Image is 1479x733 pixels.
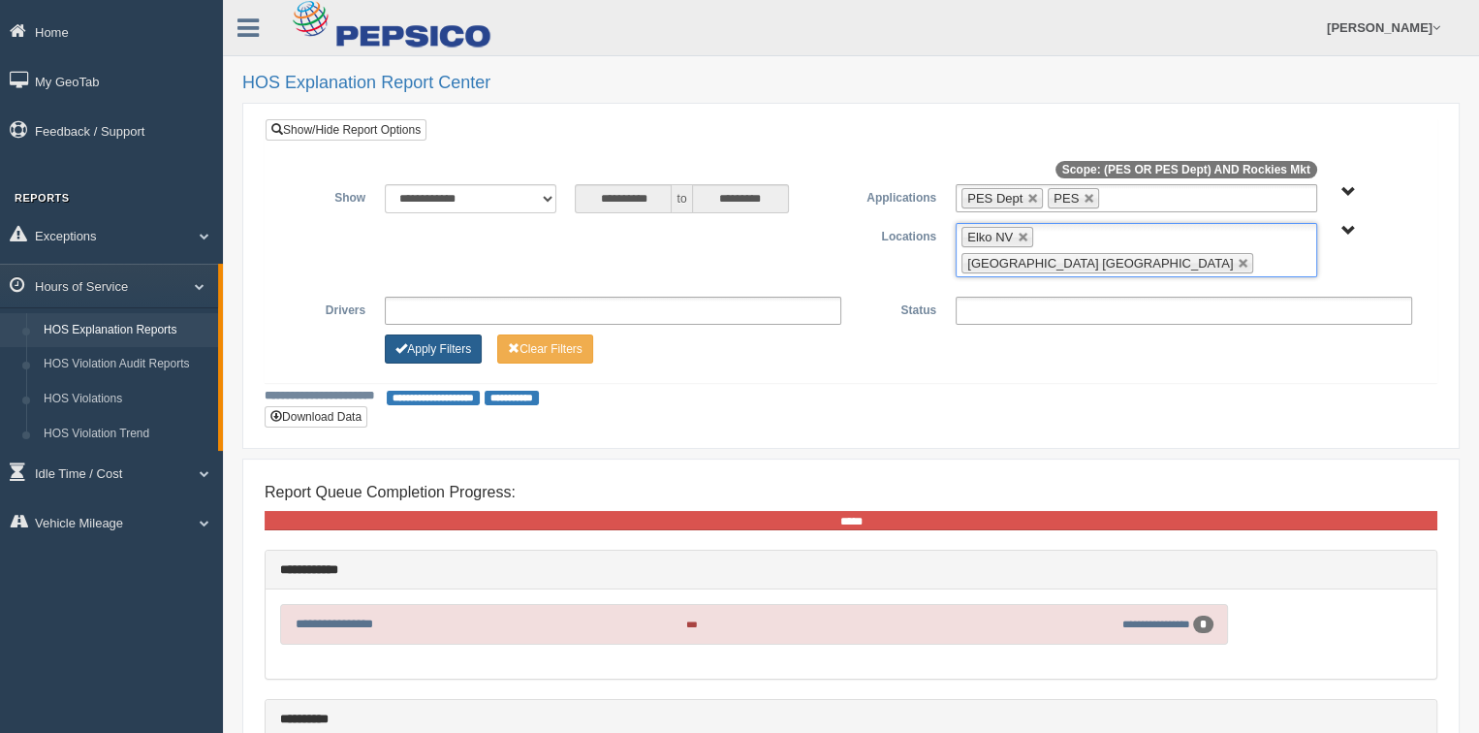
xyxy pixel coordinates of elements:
h2: HOS Explanation Report Center [242,74,1460,93]
a: HOS Explanation Reports [35,313,218,348]
span: Elko NV [967,230,1013,244]
button: Download Data [265,406,367,428]
label: Applications [851,184,946,207]
label: Locations [851,223,946,246]
span: to [672,184,691,213]
span: [GEOGRAPHIC_DATA] [GEOGRAPHIC_DATA] [967,256,1233,271]
h4: Report Queue Completion Progress: [265,484,1437,501]
button: Change Filter Options [385,335,482,364]
span: PES Dept [967,191,1023,206]
button: Change Filter Options [497,335,593,364]
label: Status [851,297,946,320]
label: Show [280,184,375,207]
a: Show/Hide Report Options [266,119,426,141]
span: Scope: (PES OR PES Dept) AND Rockies Mkt [1055,161,1317,178]
a: HOS Violation Audit Reports [35,347,218,382]
span: PES [1054,191,1079,206]
label: Drivers [280,297,375,320]
a: HOS Violations [35,382,218,417]
a: HOS Violation Trend [35,417,218,452]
